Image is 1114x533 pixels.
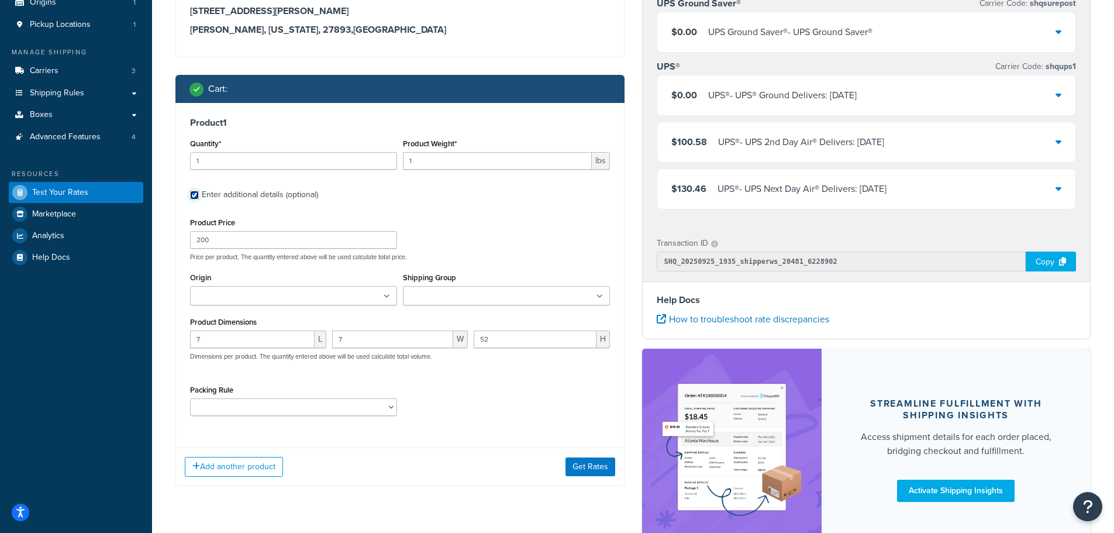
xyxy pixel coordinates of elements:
[9,126,143,148] li: Advanced Features
[9,169,143,179] div: Resources
[9,126,143,148] a: Advanced Features4
[190,24,610,36] h3: [PERSON_NAME], [US_STATE], 27893 , [GEOGRAPHIC_DATA]
[190,273,211,282] label: Origin
[850,430,1063,458] div: Access shipment details for each order placed, bridging checkout and fulfillment.
[995,59,1076,75] p: Carrier Code:
[208,84,227,94] h2: Cart :
[671,88,697,102] span: $0.00
[190,5,610,17] h3: [STREET_ADDRESS][PERSON_NAME]
[133,20,136,30] span: 1
[9,14,143,36] a: Pickup Locations1
[708,87,857,104] div: UPS® - UPS® Ground Delivers: [DATE]
[9,82,143,104] a: Shipping Rules
[190,191,199,200] input: Enter additional details (optional)
[9,204,143,225] a: Marketplace
[403,139,457,148] label: Product Weight*
[30,66,58,76] span: Carriers
[671,182,706,195] span: $130.46
[202,187,318,203] div: Enter additional details (optional)
[190,386,233,394] label: Packing Rule
[1026,252,1076,271] div: Copy
[596,331,610,348] span: H
[32,209,76,219] span: Marketplace
[657,293,1077,307] h4: Help Docs
[315,331,326,348] span: L
[190,139,221,148] label: Quantity*
[718,181,887,197] div: UPS® - UPS Next Day Air® Delivers: [DATE]
[132,66,136,76] span: 3
[187,253,613,261] p: Price per product. The quantity entered above will be used calculate total price.
[187,352,432,360] p: Dimensions per product. The quantity entered above will be used calculate total volume.
[30,20,91,30] span: Pickup Locations
[9,247,143,268] a: Help Docs
[9,47,143,57] div: Manage Shipping
[9,104,143,126] a: Boxes
[1073,492,1102,521] button: Open Resource Center
[657,61,680,73] h3: UPS®
[9,182,143,203] a: Test Your Rates
[190,152,397,170] input: 0
[453,331,468,348] span: W
[30,110,53,120] span: Boxes
[132,132,136,142] span: 4
[403,152,592,170] input: 0.00
[1043,60,1076,73] span: shqups1
[185,457,283,477] button: Add another product
[850,398,1063,421] div: Streamline Fulfillment with Shipping Insights
[671,135,707,149] span: $100.58
[897,480,1015,502] a: Activate Shipping Insights
[657,235,708,252] p: Transaction ID
[190,117,610,129] h3: Product 1
[565,458,615,476] button: Get Rates
[657,312,829,326] a: How to troubleshoot rate discrepancies
[718,134,884,150] div: UPS® - UPS 2nd Day Air® Delivers: [DATE]
[32,253,70,263] span: Help Docs
[592,152,610,170] span: lbs
[403,273,456,282] label: Shipping Group
[708,24,872,40] div: UPS Ground Saver® - UPS Ground Saver®
[9,60,143,82] a: Carriers3
[190,218,235,227] label: Product Price
[9,225,143,246] a: Analytics
[30,88,84,98] span: Shipping Rules
[32,231,64,241] span: Analytics
[9,14,143,36] li: Pickup Locations
[9,60,143,82] li: Carriers
[30,132,101,142] span: Advanced Features
[671,25,697,39] span: $0.00
[190,318,257,326] label: Product Dimensions
[32,188,88,198] span: Test Your Rates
